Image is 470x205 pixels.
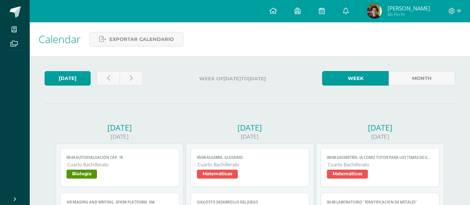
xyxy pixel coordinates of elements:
[197,155,303,160] span: 05/08 ÁLGEBRA. Glosario.
[45,71,91,86] a: [DATE]
[67,161,173,168] span: Cuarto Bachillerato
[388,4,430,12] span: [PERSON_NAME]
[67,200,173,205] span: 4/8 Reading and writing, Spark platform, 10A
[56,122,184,133] div: [DATE]
[186,122,314,133] div: [DATE]
[328,161,433,168] span: Cuarto Bachillerato
[316,133,444,141] div: [DATE]
[223,76,241,81] strong: [DATE]
[367,4,382,19] img: b1b5c3d4f8297bb08657cb46f4e7b43e.png
[321,148,440,187] a: 08/08 GEOMETRÍA. IA como tutor para los temas de unidadCuarto BachilleratoMatemáticas
[316,122,444,133] div: [DATE]
[327,200,433,205] span: 06-08 Laboratorio "Identificación de metales"
[67,155,173,160] span: 08-04 Autoevaluación Cap. 18
[248,76,266,81] strong: [DATE]
[388,11,430,17] span: Mi Perfil
[389,71,455,86] a: Month
[149,71,316,86] label: Week of to
[197,200,303,205] span: 5/AGOSTO desarrollo del juego
[90,32,184,47] a: Exportar calendario
[198,161,303,168] span: Cuarto Bachillerato
[327,170,368,179] span: Matemáticas
[322,71,389,86] a: Week
[39,32,81,46] span: Calendar
[67,170,97,179] span: Biología
[197,170,238,179] span: Matemáticas
[327,155,433,160] span: 08/08 GEOMETRÍA. IA como tutor para los temas de unidad
[56,133,184,141] div: [DATE]
[60,148,179,187] a: 08-04 Autoevaluación Cap. 18Cuarto BachilleratoBiología
[191,148,309,187] a: 05/08 ÁLGEBRA. Glosario.Cuarto BachilleratoMatemáticas
[109,32,174,46] span: Exportar calendario
[186,133,314,141] div: [DATE]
